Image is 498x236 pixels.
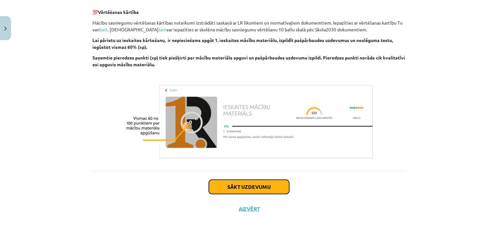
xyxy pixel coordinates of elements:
p: Mācību sasniegumu vērtēšanas kārtības noteikumi izstrādāti saskaņā ar LR likumiem un normatīvajie... [92,19,406,33]
img: icon-close-lesson-0947bae3869378f0d4975bcd49f059093ad1ed9edebbc8119c70593378902aed.svg [4,27,7,31]
p: 💯 [92,9,406,16]
a: šeit [100,27,108,32]
button: Aizvērt [237,206,261,212]
b: Lai pārietu uz ieskaites kārtošanu, ir nepieciešams apgūt 1. ieskaites mācību materiālu, izpildīt... [92,37,393,50]
b: Vērtēšanas kārtība [98,9,139,15]
button: Sākt uzdevumu [209,180,289,194]
a: šeit [159,27,166,32]
b: Saņemtie pieredzes punkti (xp) tiek piešķirti par mācību materiāla apguvi un pašpārbaudes uzdevum... [92,55,405,67]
